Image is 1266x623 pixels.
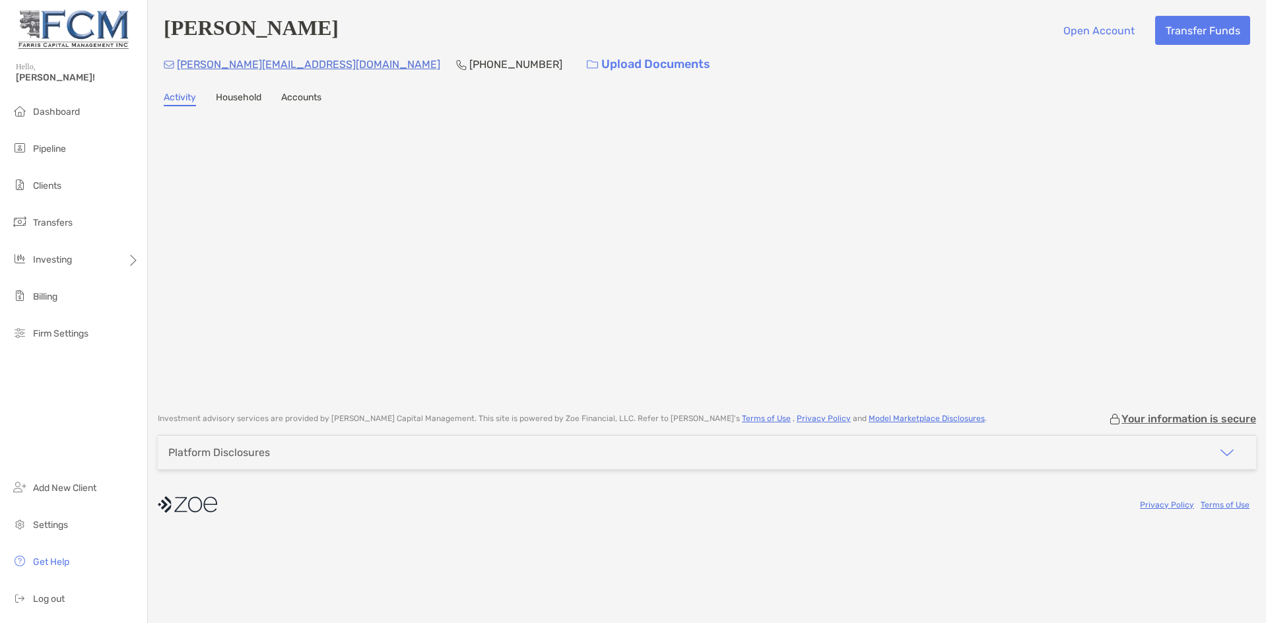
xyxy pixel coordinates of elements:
img: transfers icon [12,214,28,230]
span: Dashboard [33,106,80,117]
button: Transfer Funds [1155,16,1250,45]
img: investing icon [12,251,28,267]
p: Your information is secure [1121,412,1256,425]
img: Phone Icon [456,59,467,70]
a: Accounts [281,92,321,106]
span: Investing [33,254,72,265]
img: logout icon [12,590,28,606]
a: Terms of Use [1201,500,1249,509]
img: add_new_client icon [12,479,28,495]
img: pipeline icon [12,140,28,156]
span: Billing [33,291,57,302]
p: Investment advisory services are provided by [PERSON_NAME] Capital Management . This site is powe... [158,414,987,424]
img: Zoe Logo [16,5,131,53]
img: company logo [158,490,217,519]
img: billing icon [12,288,28,304]
span: Transfers [33,217,73,228]
p: [PERSON_NAME][EMAIL_ADDRESS][DOMAIN_NAME] [177,56,440,73]
a: Upload Documents [578,50,719,79]
span: Pipeline [33,143,66,154]
a: Model Marketplace Disclosures [869,414,985,423]
img: settings icon [12,516,28,532]
img: Email Icon [164,61,174,69]
a: Household [216,92,261,106]
span: Clients [33,180,61,191]
span: [PERSON_NAME]! [16,72,139,83]
h4: [PERSON_NAME] [164,16,339,45]
span: Add New Client [33,482,96,494]
span: Firm Settings [33,328,88,339]
img: button icon [587,60,598,69]
img: icon arrow [1219,445,1235,461]
span: Settings [33,519,68,531]
img: clients icon [12,177,28,193]
img: dashboard icon [12,103,28,119]
button: Open Account [1053,16,1145,45]
span: Get Help [33,556,69,568]
img: firm-settings icon [12,325,28,341]
a: Privacy Policy [1140,500,1194,509]
a: Privacy Policy [797,414,851,423]
div: Platform Disclosures [168,446,270,459]
span: Log out [33,593,65,605]
a: Activity [164,92,196,106]
a: Terms of Use [742,414,791,423]
img: get-help icon [12,553,28,569]
p: [PHONE_NUMBER] [469,56,562,73]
